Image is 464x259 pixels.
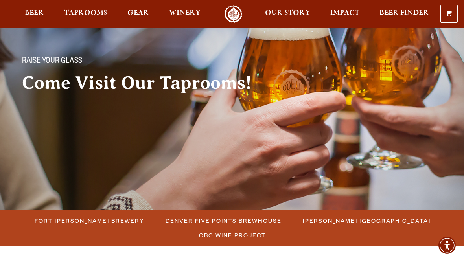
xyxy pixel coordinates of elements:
[169,10,201,16] span: Winery
[374,5,434,23] a: Beer Finder
[379,10,429,16] span: Beer Finder
[298,215,435,226] a: [PERSON_NAME] [GEOGRAPHIC_DATA]
[122,5,154,23] a: Gear
[199,230,266,241] span: OBC Wine Project
[330,10,359,16] span: Impact
[59,5,112,23] a: Taprooms
[164,5,206,23] a: Winery
[260,5,315,23] a: Our Story
[30,215,148,226] a: Fort [PERSON_NAME] Brewery
[64,10,107,16] span: Taprooms
[22,73,267,93] h2: Come Visit Our Taprooms!
[438,237,456,254] div: Accessibility Menu
[166,215,282,226] span: Denver Five Points Brewhouse
[194,230,270,241] a: OBC Wine Project
[25,10,44,16] span: Beer
[219,5,248,23] a: Odell Home
[161,215,285,226] a: Denver Five Points Brewhouse
[35,215,144,226] span: Fort [PERSON_NAME] Brewery
[303,215,431,226] span: [PERSON_NAME] [GEOGRAPHIC_DATA]
[127,10,149,16] span: Gear
[265,10,310,16] span: Our Story
[22,57,82,67] span: Raise your glass
[325,5,365,23] a: Impact
[20,5,49,23] a: Beer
